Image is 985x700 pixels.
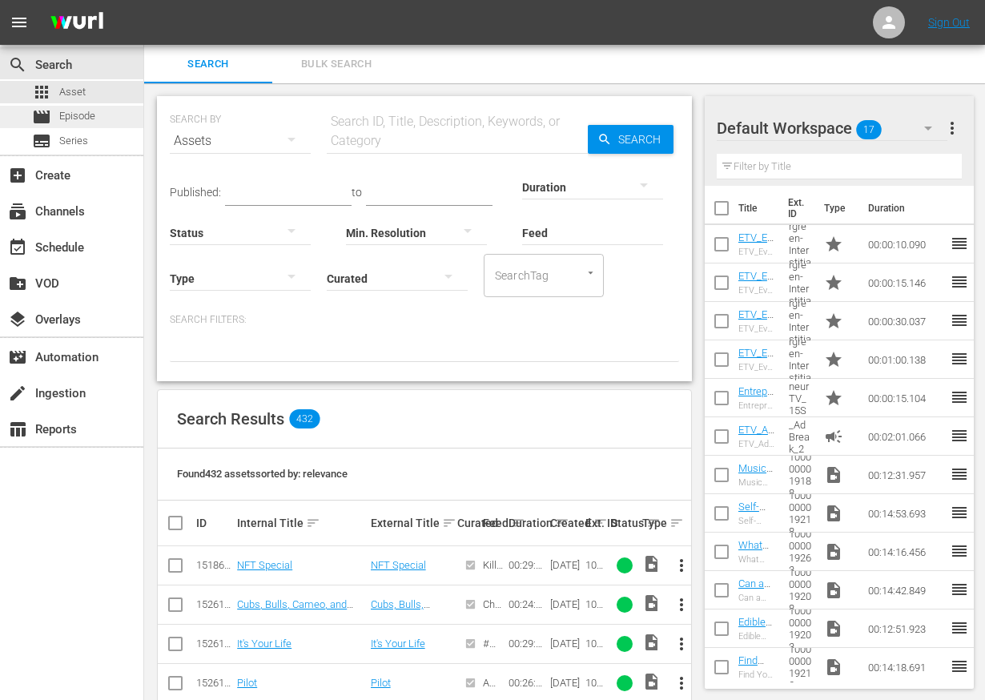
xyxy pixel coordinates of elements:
[824,581,843,600] span: Video
[824,273,843,292] span: Promo
[662,585,701,624] button: more_vert
[950,618,969,638] span: reorder
[862,533,950,571] td: 00:14:16.456
[862,225,950,264] td: 00:00:10.090
[237,513,365,533] div: Internal Title
[738,670,776,680] div: Find Your Niche
[10,13,29,32] span: menu
[782,379,818,417] td: EntrepreneurTV_15Sec_ID_2
[289,409,320,428] span: 432
[950,311,969,330] span: reorder
[8,384,27,403] span: Ingestion
[509,677,545,689] div: 00:26:15.273
[662,625,701,663] button: more_vert
[824,427,843,446] span: Ad
[824,350,843,369] span: Promo
[738,477,776,488] div: Music Mogul [PERSON_NAME] Drops Business & Life Keys
[738,308,776,356] a: ETV_Evergreen-Interstitial_30s
[196,517,232,529] div: ID
[509,559,545,571] div: 00:29:23.242
[782,648,818,686] td: 1000000019213
[170,119,311,163] div: Assets
[824,504,843,523] span: Video
[509,638,545,650] div: 00:29:34.072
[950,234,969,253] span: reorder
[738,362,776,372] div: ETV_Evergreen-Interstitial_60s
[8,274,27,293] span: VOD
[170,186,221,199] span: Published:
[8,202,27,221] span: Channels
[237,638,291,650] a: It's Your Life
[862,609,950,648] td: 00:12:51.923
[8,310,27,329] span: Overlays
[862,340,950,379] td: 00:01:00.138
[154,55,263,74] span: Search
[585,598,603,658] span: 1000000019197
[32,131,51,151] span: Series
[858,186,955,231] th: Duration
[32,107,51,127] span: Episode
[738,270,776,318] a: ETV_Evergreen-Interstitial_15s
[950,541,969,561] span: reorder
[585,559,603,619] span: 1000000047470
[738,593,776,603] div: Can a Saliva Test Tell You Whether He's the One?
[738,439,776,449] div: ETV_AdBreak_2min
[177,409,284,428] span: Search Results
[672,674,691,693] span: more_vert
[59,133,88,149] span: Series
[824,235,843,254] span: Promo
[8,238,27,257] span: Schedule
[824,619,843,638] span: Video
[509,598,545,610] div: 00:24:41.962
[814,186,858,231] th: Type
[950,465,969,484] span: reorder
[550,559,581,571] div: [DATE]
[717,106,948,151] div: Default Workspace
[662,546,701,585] button: more_vert
[738,347,776,395] a: ETV_Evergreen-Interstitial_60s
[8,166,27,185] span: Create
[862,302,950,340] td: 00:00:30.037
[862,494,950,533] td: 00:14:53.693
[738,231,776,280] a: ETV_Evergreen-Interstitial_10s
[8,420,27,439] span: Reports
[442,516,456,530] span: sort
[824,542,843,561] span: Video
[782,494,818,533] td: 1000000019218
[483,598,503,646] span: Chicago CEOs
[8,55,27,74] span: Search
[928,16,970,29] a: Sign Out
[588,125,673,154] button: Search
[237,677,257,689] a: Pilot
[371,559,426,571] a: NFT Special
[782,417,818,456] td: ETV_AdBreak_2min
[738,654,765,690] a: Find Your Niche
[738,539,774,635] a: What Could You Build With Another $500,000?
[782,609,818,648] td: 1000000019203
[371,638,425,650] a: It's Your Life
[672,556,691,575] span: more_vert
[550,677,581,689] div: [DATE]
[672,634,691,654] span: more_vert
[612,125,673,154] span: Search
[862,571,950,609] td: 00:14:42.849
[738,400,776,411] div: EntrepreneurTV_15Sec_ID_2
[738,324,776,334] div: ETV_Evergreen-Interstitial_30s
[306,516,320,530] span: sort
[782,225,818,264] td: ETV_Evergreen-Interstitial_10s
[237,559,292,571] a: NFT Special
[738,462,776,558] a: Music Mogul [PERSON_NAME] Drops Business & Life Keys
[585,517,606,529] div: Ext. ID
[782,340,818,379] td: ETV_Evergreen-Interstitial_60s
[371,677,391,689] a: Pilot
[738,577,774,674] a: Can a Saliva Test Tell You Whether He's the One?
[611,513,637,533] div: Status
[738,424,774,460] a: ETV_AdBreak_2min
[371,513,453,533] div: External Title
[583,265,598,280] button: Open
[950,503,969,522] span: reorder
[782,533,818,571] td: 1000000019263
[738,186,778,231] th: Title
[950,426,969,445] span: reorder
[738,501,766,549] a: Self-Made Self-Care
